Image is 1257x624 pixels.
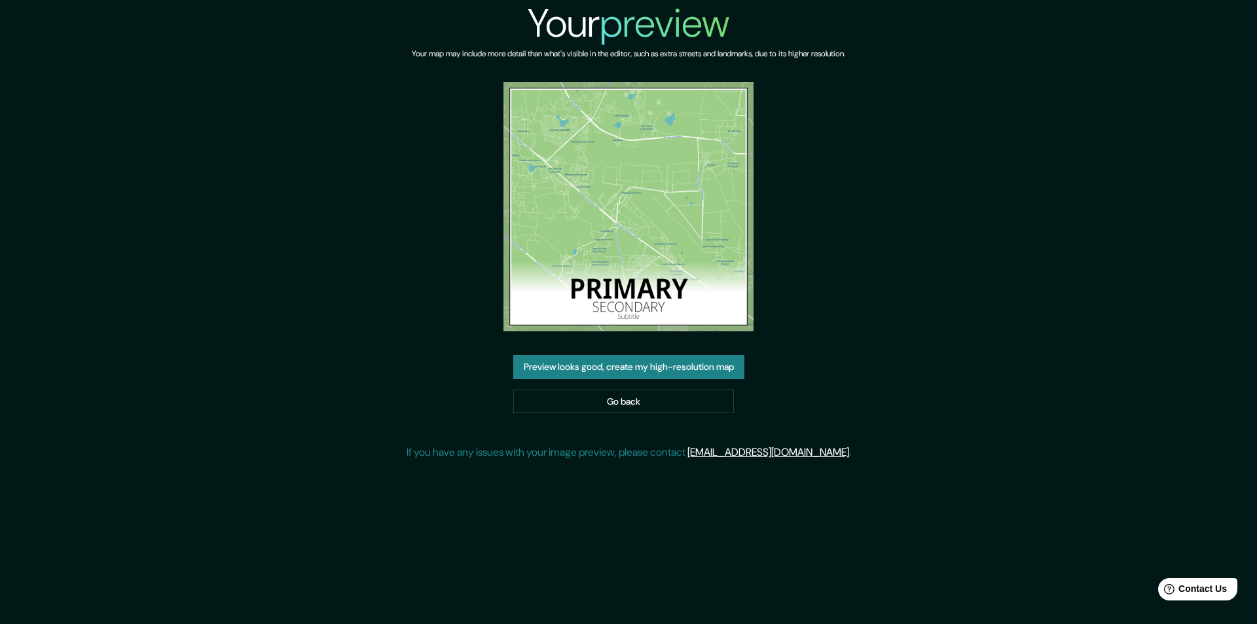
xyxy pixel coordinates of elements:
[687,445,849,459] a: [EMAIL_ADDRESS][DOMAIN_NAME]
[407,445,851,460] p: If you have any issues with your image preview, please contact .
[412,47,845,61] h6: Your map may include more detail than what's visible in the editor, such as extra streets and lan...
[503,82,753,331] img: created-map-preview
[513,390,734,414] a: Go back
[1140,573,1243,610] iframe: Help widget launcher
[513,355,744,379] button: Preview looks good, create my high-resolution map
